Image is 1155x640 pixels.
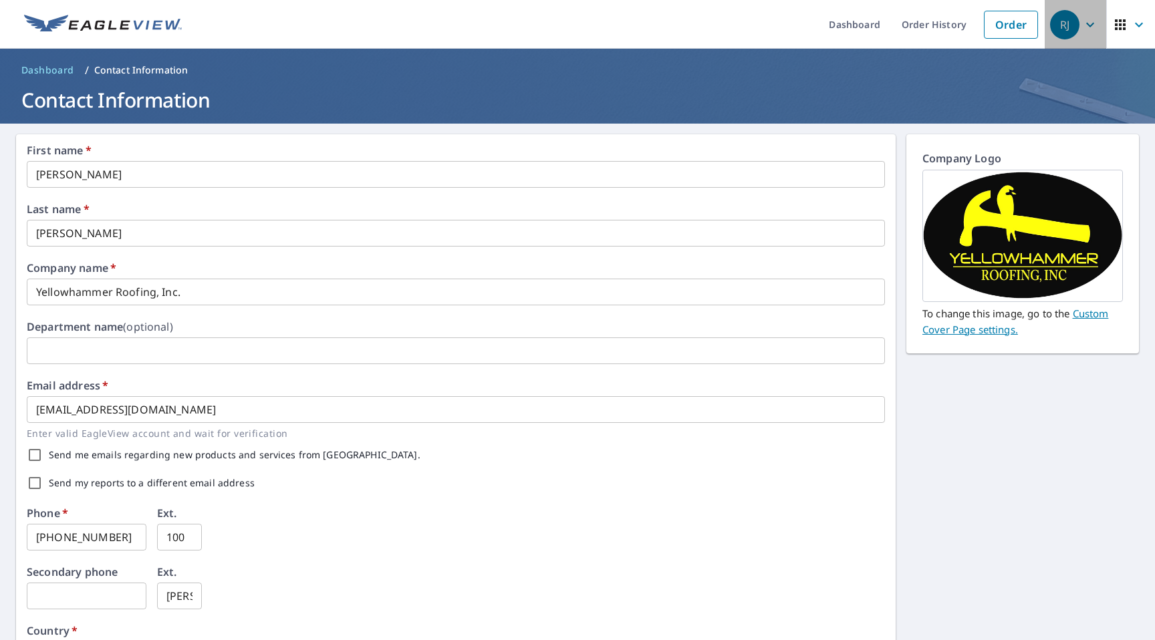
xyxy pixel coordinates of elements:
p: Contact Information [94,63,188,77]
label: Secondary phone [27,567,118,577]
label: Ext. [157,508,177,518]
label: Ext. [157,567,177,577]
p: Enter valid EagleView account and wait for verification [27,426,876,441]
div: RJ [1050,10,1079,39]
label: Send me emails regarding new products and services from [GEOGRAPHIC_DATA]. [49,450,420,460]
label: Email address [27,380,108,391]
img: EV Logo [24,15,182,35]
label: Send my reports to a different email address [49,478,255,488]
label: Company name [27,263,116,273]
li: / [85,62,89,78]
span: Dashboard [21,63,74,77]
a: Order [984,11,1038,39]
h1: Contact Information [16,86,1139,114]
img: Yellowhammer Logo 2012 (2).jpg [923,172,1122,300]
label: Country [27,625,78,636]
p: To change this image, go to the [922,302,1123,337]
a: Dashboard [16,59,80,81]
label: Phone [27,508,68,518]
b: (optional) [123,319,173,334]
label: Last name [27,204,90,214]
p: Company Logo [922,150,1123,170]
nav: breadcrumb [16,59,1139,81]
label: First name [27,145,92,156]
a: Custome cover page [922,307,1108,336]
label: Department name [27,321,173,332]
